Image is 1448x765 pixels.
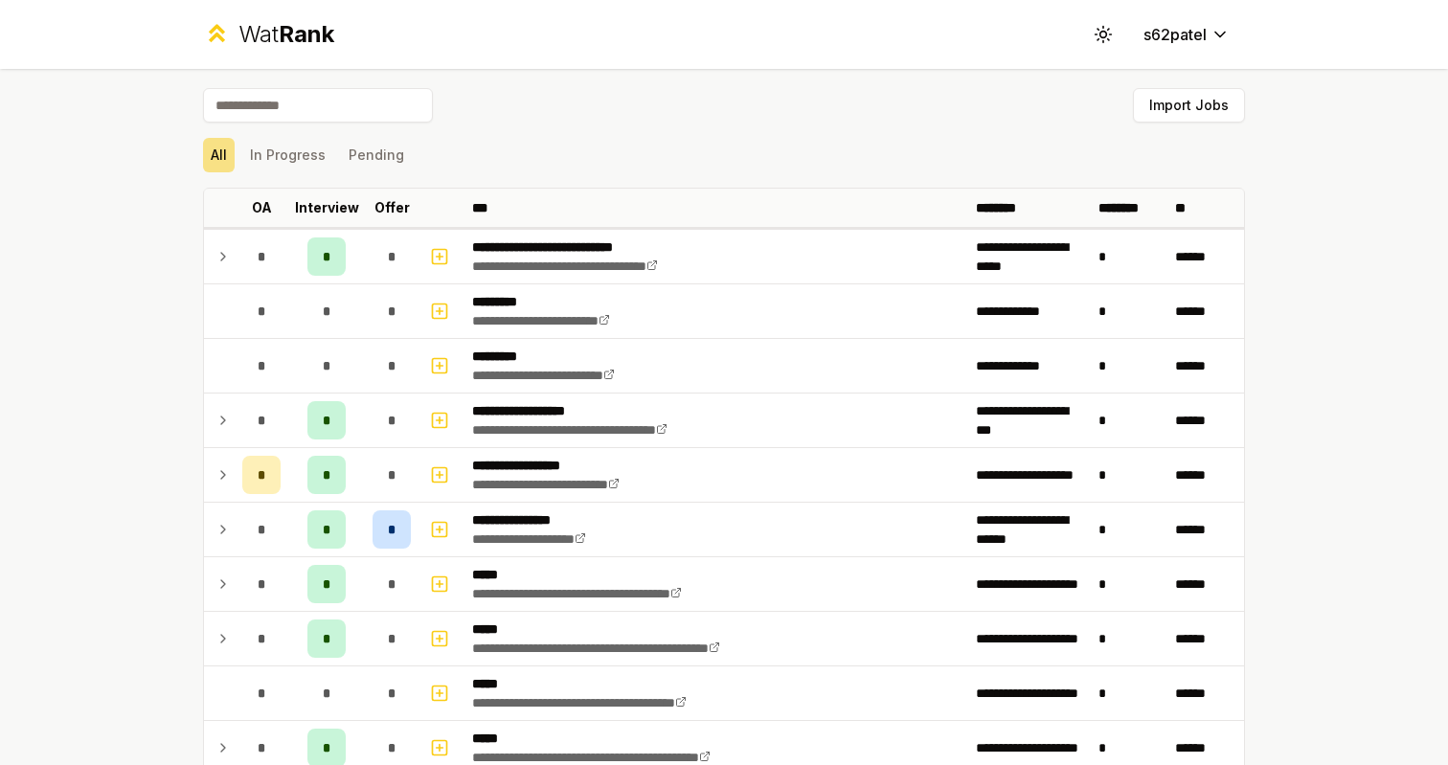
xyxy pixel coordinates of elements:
[252,198,272,217] p: OA
[295,198,359,217] p: Interview
[374,198,410,217] p: Offer
[242,138,333,172] button: In Progress
[1128,17,1245,52] button: s62patel
[1133,88,1245,123] button: Import Jobs
[279,20,334,48] span: Rank
[341,138,412,172] button: Pending
[1143,23,1207,46] span: s62patel
[203,19,334,50] a: WatRank
[238,19,334,50] div: Wat
[203,138,235,172] button: All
